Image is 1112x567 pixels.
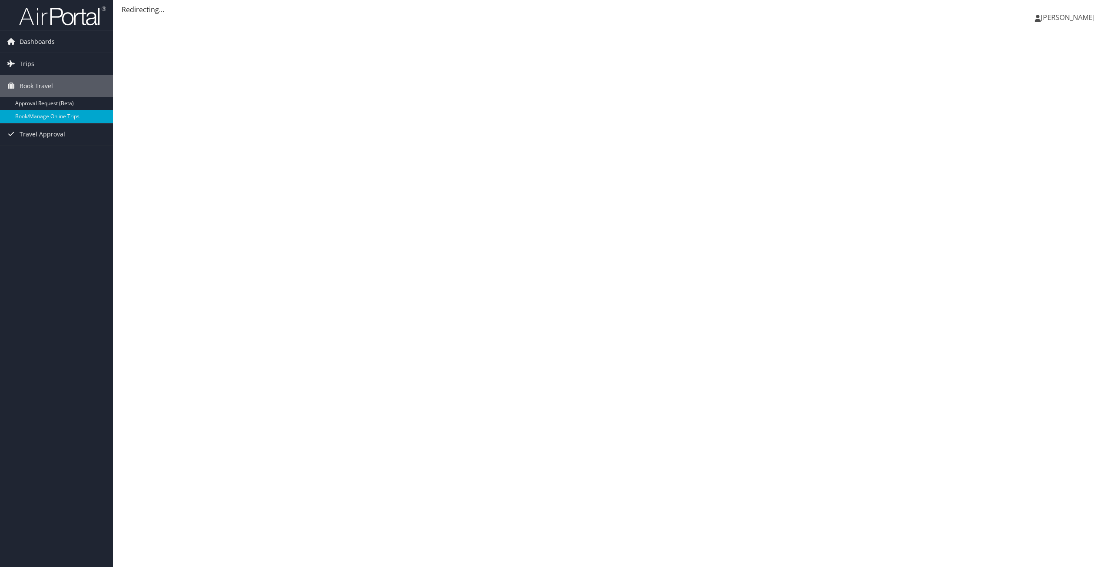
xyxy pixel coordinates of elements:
div: Redirecting... [122,4,1103,15]
span: Book Travel [20,75,53,97]
a: [PERSON_NAME] [1035,4,1103,30]
span: Dashboards [20,31,55,53]
span: Trips [20,53,34,75]
span: [PERSON_NAME] [1041,13,1095,22]
span: Travel Approval [20,123,65,145]
img: airportal-logo.png [19,6,106,26]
